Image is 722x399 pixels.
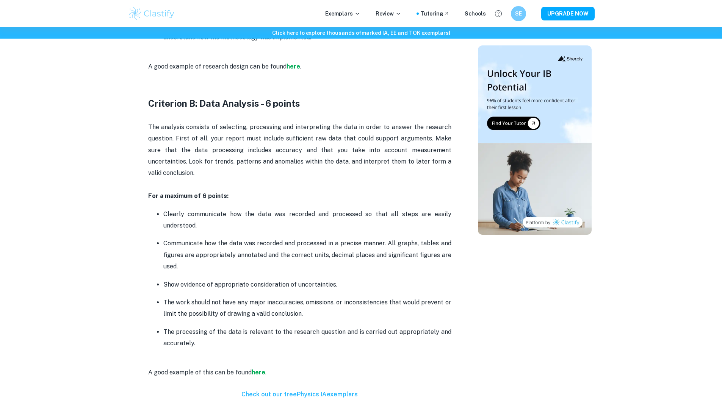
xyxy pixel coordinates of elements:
[376,9,401,18] p: Review
[163,297,451,320] p: The work should not have any major inaccuracies, omissions, or inconsistencies that would prevent...
[287,63,300,70] a: here
[465,9,486,18] a: Schools
[478,45,592,235] img: Thumbnail
[148,98,300,109] strong: Criterion B: Data Analysis - 6 points
[325,9,360,18] p: Exemplars
[300,63,301,70] span: .
[128,6,176,21] img: Clastify logo
[148,390,451,399] h6: Check out our free Physics IA exemplars
[148,123,453,177] span: The analysis consists of selecting, processing and interpreting the data in order to answer the r...
[492,7,505,20] button: Help and Feedback
[511,6,526,21] button: SE
[163,326,451,349] p: The processing of the data is relevant to the research question and is carried out appropriately ...
[2,29,720,37] h6: Click here to explore thousands of marked IA, EE and TOK exemplars !
[265,369,266,376] span: .
[252,369,265,376] a: here
[541,7,595,20] button: UPGRADE NOW
[148,63,287,70] span: A good example of research design can be found
[148,369,252,376] span: A good example of this can be found
[163,279,451,290] p: Show evidence of appropriate consideration of uncertainties.
[148,192,229,199] strong: For a maximum of 6 points:
[514,9,523,18] h6: SE
[163,209,451,232] p: Clearly communicate how the data was recorded and processed so that all steps are easily understood.
[420,9,449,18] a: Tutoring
[163,238,451,272] p: Communicate how the data was recorded and processed in a precise manner. All graphs, tables and f...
